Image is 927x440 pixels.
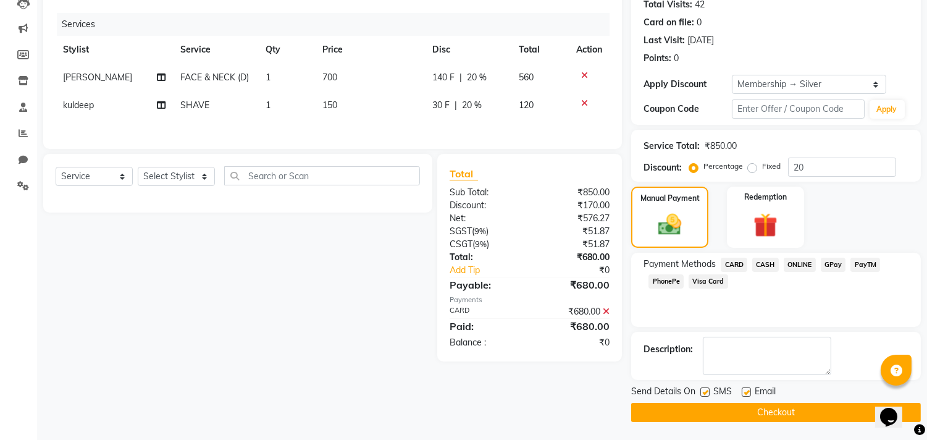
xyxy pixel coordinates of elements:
[266,99,271,111] span: 1
[475,239,487,249] span: 9%
[545,264,619,277] div: ₹0
[474,226,486,236] span: 9%
[530,186,619,199] div: ₹850.00
[746,210,785,240] img: _gift.svg
[467,71,487,84] span: 20 %
[674,52,679,65] div: 0
[224,166,420,185] input: Search or Scan
[530,238,619,251] div: ₹51.87
[266,72,271,83] span: 1
[721,258,747,272] span: CARD
[530,319,619,334] div: ₹680.00
[651,211,688,238] img: _cash.svg
[631,385,695,400] span: Send Details On
[644,103,732,116] div: Coupon Code
[530,305,619,318] div: ₹680.00
[450,167,478,180] span: Total
[322,72,337,83] span: 700
[705,140,737,153] div: ₹850.00
[440,277,530,292] div: Payable:
[821,258,846,272] span: GPay
[644,258,716,271] span: Payment Methods
[697,16,702,29] div: 0
[762,161,781,172] label: Fixed
[644,161,682,174] div: Discount:
[180,99,209,111] span: SHAVE
[315,36,425,64] th: Price
[644,78,732,91] div: Apply Discount
[530,336,619,349] div: ₹0
[450,295,610,305] div: Payments
[450,239,472,250] span: CSGT
[752,258,779,272] span: CASH
[440,238,530,251] div: ( )
[425,36,511,64] th: Disc
[640,193,700,204] label: Manual Payment
[511,36,569,64] th: Total
[432,71,455,84] span: 140 F
[530,199,619,212] div: ₹170.00
[689,274,728,289] span: Visa Card
[644,140,700,153] div: Service Total:
[870,100,905,119] button: Apply
[875,391,915,428] iframe: chat widget
[530,277,619,292] div: ₹680.00
[459,71,462,84] span: |
[56,36,173,64] th: Stylist
[569,36,610,64] th: Action
[687,34,714,47] div: [DATE]
[440,336,530,349] div: Balance :
[519,99,534,111] span: 120
[440,305,530,318] div: CARD
[644,16,694,29] div: Card on file:
[440,225,530,238] div: ( )
[440,199,530,212] div: Discount:
[784,258,816,272] span: ONLINE
[258,36,315,64] th: Qty
[440,212,530,225] div: Net:
[519,72,534,83] span: 560
[644,52,671,65] div: Points:
[648,274,684,289] span: PhonePe
[322,99,337,111] span: 150
[440,251,530,264] div: Total:
[850,258,880,272] span: PayTM
[63,99,94,111] span: kuldeep
[180,72,249,83] span: FACE & NECK (D)
[744,192,787,203] label: Redemption
[63,72,132,83] span: [PERSON_NAME]
[432,99,450,112] span: 30 F
[530,212,619,225] div: ₹576.27
[530,251,619,264] div: ₹680.00
[57,13,619,36] div: Services
[173,36,258,64] th: Service
[462,99,482,112] span: 20 %
[713,385,732,400] span: SMS
[440,319,530,334] div: Paid:
[755,385,776,400] span: Email
[530,225,619,238] div: ₹51.87
[440,186,530,199] div: Sub Total:
[450,226,472,237] span: SGST
[440,264,545,277] a: Add Tip
[732,99,864,119] input: Enter Offer / Coupon Code
[455,99,457,112] span: |
[644,343,693,356] div: Description:
[631,403,921,422] button: Checkout
[703,161,743,172] label: Percentage
[644,34,685,47] div: Last Visit:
